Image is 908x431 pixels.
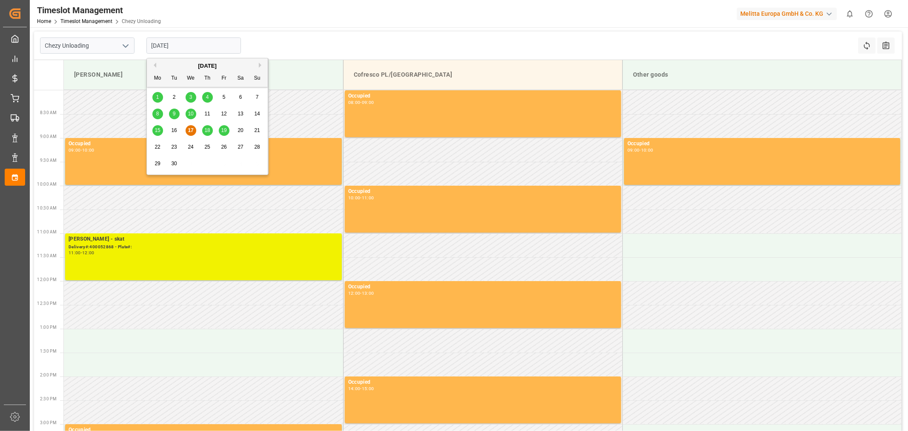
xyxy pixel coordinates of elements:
[859,4,879,23] button: Help Center
[82,251,95,255] div: 12:00
[81,148,82,152] div: -
[151,63,156,68] button: Previous Month
[37,18,51,24] a: Home
[171,127,177,133] span: 16
[348,196,361,200] div: 10:00
[640,148,641,152] div: -
[156,94,159,100] span: 1
[173,111,176,117] span: 9
[155,144,160,150] span: 22
[221,127,226,133] span: 19
[186,142,196,152] div: Choose Wednesday, September 24th, 2025
[171,161,177,167] span: 30
[40,134,57,139] span: 9:00 AM
[360,291,361,295] div: -
[362,196,374,200] div: 11:00
[219,92,229,103] div: Choose Friday, September 5th, 2025
[223,94,226,100] span: 5
[152,158,163,169] div: Choose Monday, September 29th, 2025
[146,37,241,54] input: DD-MM-YYYY
[155,161,160,167] span: 29
[235,125,246,136] div: Choose Saturday, September 20th, 2025
[630,67,895,83] div: Other goods
[348,378,618,387] div: Occupied
[171,144,177,150] span: 23
[204,111,210,117] span: 11
[119,39,132,52] button: open menu
[221,111,226,117] span: 12
[188,111,193,117] span: 10
[254,144,260,150] span: 28
[204,144,210,150] span: 25
[156,111,159,117] span: 8
[69,140,338,148] div: Occupied
[840,4,859,23] button: show 0 new notifications
[40,349,57,353] span: 1:30 PM
[235,73,246,84] div: Sa
[188,127,193,133] span: 17
[186,125,196,136] div: Choose Wednesday, September 17th, 2025
[40,158,57,163] span: 9:30 AM
[348,387,361,391] div: 14:00
[69,148,81,152] div: 09:00
[202,73,213,84] div: Th
[252,142,263,152] div: Choose Sunday, September 28th, 2025
[169,142,180,152] div: Choose Tuesday, September 23rd, 2025
[641,148,653,152] div: 10:00
[40,325,57,330] span: 1:00 PM
[173,94,176,100] span: 2
[252,109,263,119] div: Choose Sunday, September 14th, 2025
[69,235,338,244] div: [PERSON_NAME] - skat
[186,73,196,84] div: We
[189,94,192,100] span: 3
[235,109,246,119] div: Choose Saturday, September 13th, 2025
[40,397,57,401] span: 2:30 PM
[219,109,229,119] div: Choose Friday, September 12th, 2025
[360,101,361,104] div: -
[169,73,180,84] div: Tu
[362,101,374,104] div: 09:00
[202,92,213,103] div: Choose Thursday, September 4th, 2025
[254,111,260,117] span: 14
[256,94,259,100] span: 7
[362,291,374,295] div: 13:00
[71,67,336,83] div: [PERSON_NAME]
[40,420,57,425] span: 3:00 PM
[221,144,226,150] span: 26
[152,73,163,84] div: Mo
[348,92,618,101] div: Occupied
[360,387,361,391] div: -
[152,92,163,103] div: Choose Monday, September 1st, 2025
[169,158,180,169] div: Choose Tuesday, September 30th, 2025
[219,73,229,84] div: Fr
[169,125,180,136] div: Choose Tuesday, September 16th, 2025
[60,18,112,24] a: Timeslot Management
[252,73,263,84] div: Su
[627,140,897,148] div: Occupied
[186,92,196,103] div: Choose Wednesday, September 3rd, 2025
[169,92,180,103] div: Choose Tuesday, September 2nd, 2025
[152,125,163,136] div: Choose Monday, September 15th, 2025
[362,387,374,391] div: 15:00
[147,62,268,70] div: [DATE]
[235,92,246,103] div: Choose Saturday, September 6th, 2025
[238,144,243,150] span: 27
[737,8,837,20] div: Melitta Europa GmbH & Co. KG
[37,277,57,282] span: 12:00 PM
[202,142,213,152] div: Choose Thursday, September 25th, 2025
[40,373,57,377] span: 2:00 PM
[37,253,57,258] span: 11:30 AM
[348,101,361,104] div: 08:00
[37,301,57,306] span: 12:30 PM
[627,148,640,152] div: 09:00
[360,196,361,200] div: -
[252,125,263,136] div: Choose Sunday, September 21st, 2025
[259,63,264,68] button: Next Month
[81,251,82,255] div: -
[202,125,213,136] div: Choose Thursday, September 18th, 2025
[152,142,163,152] div: Choose Monday, September 22nd, 2025
[252,92,263,103] div: Choose Sunday, September 7th, 2025
[82,148,95,152] div: 10:00
[40,110,57,115] span: 8:30 AM
[186,109,196,119] div: Choose Wednesday, September 10th, 2025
